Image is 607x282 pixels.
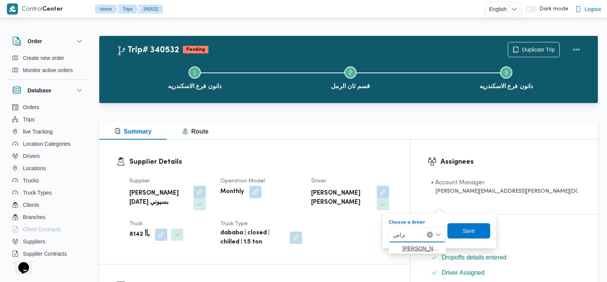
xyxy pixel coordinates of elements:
[584,5,601,14] span: Logout
[6,52,90,79] div: Order
[431,178,578,187] div: • Account Manager
[23,261,42,271] span: Devices
[117,45,179,55] h2: Trip# 340532
[442,254,507,261] span: Dropoffs details entered
[9,199,87,211] button: Clients
[23,176,39,185] span: Trucks
[23,103,39,112] span: Orders
[447,223,490,238] button: Save
[331,82,370,91] span: قسم ثان الرمل
[9,187,87,199] button: Truck Types
[27,37,42,46] h3: Order
[183,46,208,53] span: Pending
[9,52,87,64] button: Create new order
[9,223,87,235] button: Client Contracts
[441,157,581,167] h3: Assignees
[129,157,393,167] h3: Supplier Details
[9,150,87,162] button: Drivers
[9,248,87,260] button: Supplier Contracts
[95,5,118,14] button: Home
[116,5,139,14] button: Trips
[23,237,45,246] span: Suppliers
[168,82,221,91] span: دانون فرع الاسكندريه
[182,128,208,135] span: Route
[220,229,284,247] b: dababa | closed | chilled | 1.5 ton
[431,187,578,195] div: [PERSON_NAME][EMAIL_ADDRESS][PERSON_NAME][DOMAIN_NAME]
[7,3,18,15] img: X8yXhbKr1z7QwAAAABJRU5ErkJggg==
[115,128,152,135] span: Summary
[23,115,35,124] span: Trips
[522,45,555,54] span: Duplicate Trip
[505,69,508,76] span: 3
[427,232,433,238] button: Clear input
[463,226,475,235] span: Save
[428,267,581,279] button: Driver Assigned
[186,47,205,52] b: Pending
[220,187,244,197] b: Monthly
[428,57,584,97] button: دانون فرع الاسكندريه
[23,213,45,222] span: Branches
[536,6,568,12] span: Dark mode
[23,225,61,234] span: Client Contracts
[137,5,163,14] button: 340532
[12,37,84,46] button: Order
[23,139,71,148] span: Location Categories
[402,244,441,253] span: [PERSON_NAME]
[23,66,73,75] span: Monitor active orders
[431,178,578,195] span: • Account Manager abdallah.mohamed@illa.com.eg
[9,174,87,187] button: Trucks
[220,179,265,184] span: Operation Model
[220,221,248,226] span: Truck Type
[428,251,581,264] button: Dropoffs details entered
[9,138,87,150] button: Location Categories
[129,221,143,226] span: Truck
[9,260,87,272] button: Devices
[389,219,425,226] label: Choose a driver
[9,211,87,223] button: Branches
[6,101,90,266] div: Database
[129,189,188,207] b: [PERSON_NAME][DATE] بسيوني
[12,86,84,95] button: Database
[9,64,87,76] button: Monitor active orders
[23,249,67,258] span: Supplier Contracts
[129,230,150,239] b: بأأ 8142
[23,151,40,161] span: Drivers
[8,251,32,274] iframe: chat widget
[23,127,53,136] span: live Tracking
[442,253,507,262] span: Dropoffs details entered
[129,179,150,184] span: Supplier
[311,189,372,207] b: [PERSON_NAME] [PERSON_NAME]
[117,57,273,97] button: دانون فرع الاسكندريه
[389,242,446,253] button: صلاح محمد محمد التراس
[193,69,196,76] span: 1
[273,57,428,97] button: قسم ثان الرمل
[23,164,46,173] span: Locations
[572,2,604,17] button: Logout
[569,42,584,57] button: Actions
[9,113,87,126] button: Trips
[349,69,352,76] span: 2
[435,232,441,238] button: Close list of options
[9,162,87,174] button: Locations
[23,53,64,63] span: Create new order
[442,269,484,276] span: Driver Assigned
[311,179,326,184] span: Driver
[23,200,39,209] span: Clients
[23,188,52,197] span: Truck Types
[9,126,87,138] button: live Tracking
[9,235,87,248] button: Suppliers
[442,268,484,277] span: Driver Assigned
[9,101,87,113] button: Orders
[479,82,533,91] span: دانون فرع الاسكندريه
[508,42,560,57] button: Duplicate Trip
[27,86,51,95] h3: Database
[441,232,581,242] h3: Checklist
[42,6,63,12] b: Center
